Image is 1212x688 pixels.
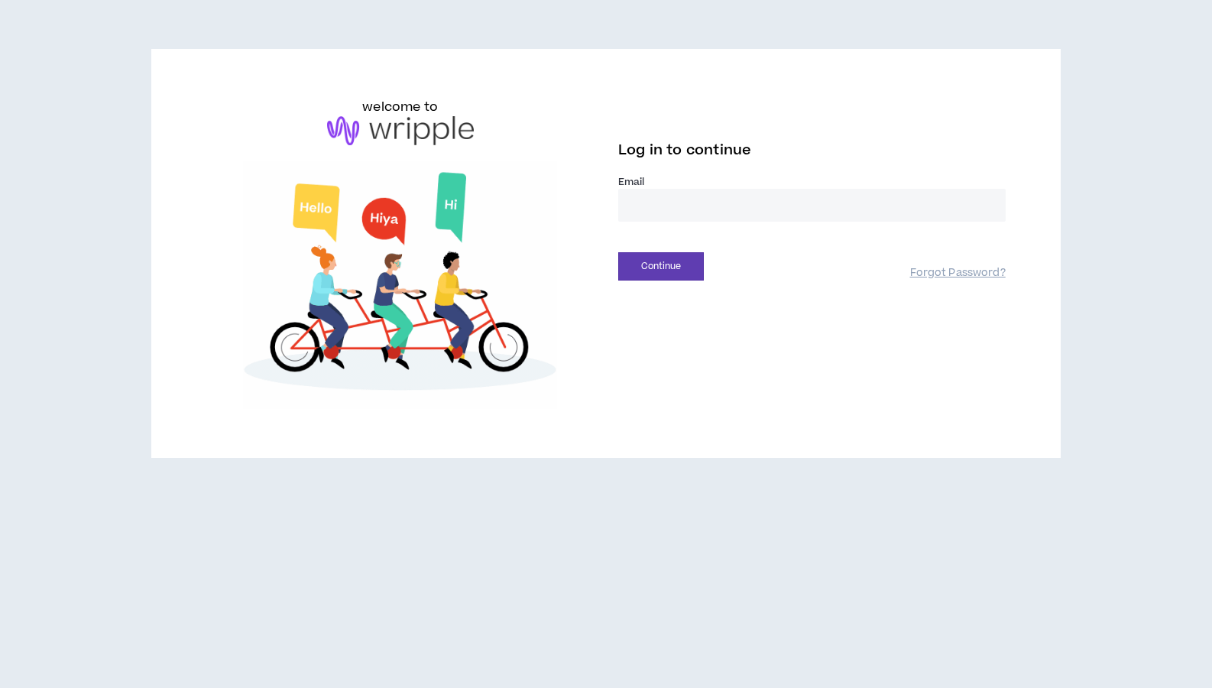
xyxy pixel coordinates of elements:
[618,252,704,281] button: Continue
[618,175,1006,189] label: Email
[206,161,594,409] img: Welcome to Wripple
[327,116,474,145] img: logo-brand.png
[362,98,438,116] h6: welcome to
[618,141,751,160] span: Log in to continue
[910,266,1006,281] a: Forgot Password?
